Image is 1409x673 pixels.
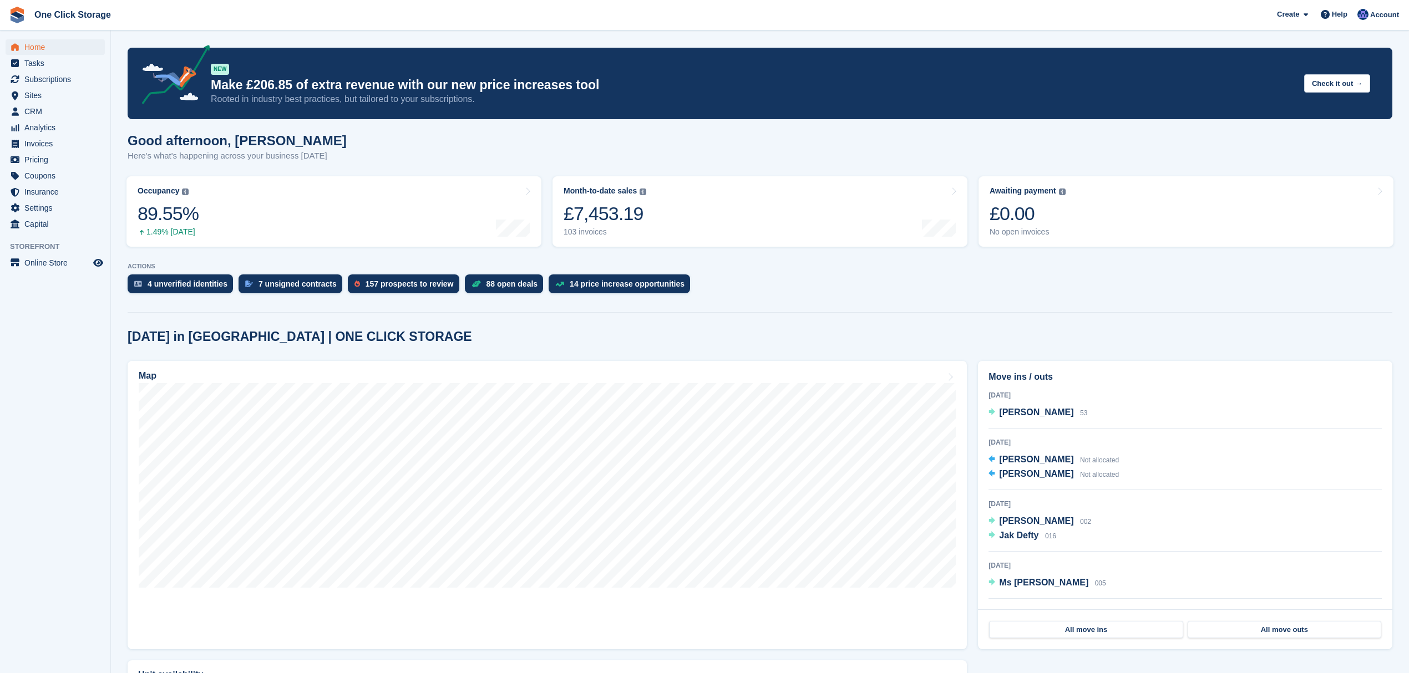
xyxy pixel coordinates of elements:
[6,200,105,216] a: menu
[549,274,696,299] a: 14 price increase opportunities
[24,200,91,216] span: Settings
[6,184,105,200] a: menu
[24,184,91,200] span: Insurance
[128,263,1392,270] p: ACTIONS
[999,469,1073,478] span: [PERSON_NAME]
[990,227,1066,237] div: No open invoices
[148,279,227,288] div: 4 unverified identities
[6,120,105,135] a: menu
[6,255,105,271] a: menu
[24,72,91,87] span: Subscriptions
[1332,9,1347,20] span: Help
[553,176,967,247] a: Month-to-date sales £7,453.19 103 invoices
[211,64,229,75] div: NEW
[128,150,347,162] p: Here's what's happening across your business [DATE]
[138,227,199,237] div: 1.49% [DATE]
[24,55,91,71] span: Tasks
[24,168,91,183] span: Coupons
[24,120,91,135] span: Analytics
[999,578,1088,587] span: Ms [PERSON_NAME]
[989,437,1382,447] div: [DATE]
[134,281,142,287] img: verify_identity-adf6edd0f0f0b5bbfe63781bf79b02c33cf7c696d77639b501bdc392416b5a36.svg
[6,39,105,55] a: menu
[1080,518,1091,526] span: 002
[999,407,1073,417] span: [PERSON_NAME]
[24,255,91,271] span: Online Store
[989,390,1382,400] div: [DATE]
[128,133,347,148] h1: Good afternoon, [PERSON_NAME]
[1080,456,1119,464] span: Not allocated
[570,279,685,288] div: 14 price increase opportunities
[465,274,549,299] a: 88 open deals
[1059,188,1066,195] img: icon-info-grey-7440780725fd019a000dd9b08b2336e03edf1995a4989e88bcd33f0948082b44.svg
[999,531,1038,540] span: Jak Defty
[6,104,105,119] a: menu
[1357,9,1369,20] img: Thomas
[24,152,91,167] span: Pricing
[640,188,646,195] img: icon-info-grey-7440780725fd019a000dd9b08b2336e03edf1995a4989e88bcd33f0948082b44.svg
[6,88,105,103] a: menu
[6,152,105,167] a: menu
[354,281,360,287] img: prospect-51fa495bee0391a8d652442698ab0144808aea92771e9ea1ae160a38d050c398.svg
[989,453,1119,467] a: [PERSON_NAME] Not allocated
[1045,532,1056,540] span: 016
[133,45,210,108] img: price-adjustments-announcement-icon-8257ccfd72463d97f412b2fc003d46551f7dbcb40ab6d574587a9cd5c0d94...
[128,329,472,344] h2: [DATE] in [GEOGRAPHIC_DATA] | ONE CLICK STORAGE
[182,188,189,195] img: icon-info-grey-7440780725fd019a000dd9b08b2336e03edf1995a4989e88bcd33f0948082b44.svg
[211,77,1295,93] p: Make £206.85 of extra revenue with our new price increases tool
[989,560,1382,570] div: [DATE]
[6,216,105,232] a: menu
[999,516,1073,526] span: [PERSON_NAME]
[24,136,91,151] span: Invoices
[1277,9,1299,20] span: Create
[128,361,967,649] a: Map
[989,514,1091,529] a: [PERSON_NAME] 002
[999,455,1073,464] span: [PERSON_NAME]
[6,55,105,71] a: menu
[1095,579,1106,587] span: 005
[1080,471,1119,478] span: Not allocated
[10,241,110,252] span: Storefront
[348,274,465,299] a: 157 prospects to review
[990,202,1066,225] div: £0.00
[1080,409,1087,417] span: 53
[138,202,199,225] div: 89.55%
[979,176,1393,247] a: Awaiting payment £0.00 No open invoices
[139,371,156,381] h2: Map
[472,280,481,288] img: deal-1b604bf984904fb50ccaf53a9ad4b4a5d6e5aea283cecdc64d6e3604feb123c2.svg
[564,186,637,196] div: Month-to-date sales
[989,576,1106,590] a: Ms [PERSON_NAME] 005
[24,104,91,119] span: CRM
[989,621,1183,639] a: All move ins
[245,281,253,287] img: contract_signature_icon-13c848040528278c33f63329250d36e43548de30e8caae1d1a13099fd9432cc5.svg
[9,7,26,23] img: stora-icon-8386f47178a22dfd0bd8f6a31ec36ba5ce8667c1dd55bd0f319d3a0aa187defe.svg
[24,216,91,232] span: Capital
[259,279,337,288] div: 7 unsigned contracts
[989,406,1087,420] a: [PERSON_NAME] 53
[92,256,105,269] a: Preview store
[126,176,541,247] a: Occupancy 89.55% 1.49% [DATE]
[990,186,1056,196] div: Awaiting payment
[989,529,1056,543] a: Jak Defty 016
[989,499,1382,509] div: [DATE]
[138,186,179,196] div: Occupancy
[555,282,564,287] img: price_increase_opportunities-93ffe204e8149a01c8c9dc8f82e8f89637d9d84a8eef4429ea346261dce0b2c0.svg
[989,370,1382,384] h2: Move ins / outs
[6,136,105,151] a: menu
[486,279,538,288] div: 88 open deals
[30,6,115,24] a: One Click Storage
[24,39,91,55] span: Home
[211,93,1295,105] p: Rooted in industry best practices, but tailored to your subscriptions.
[1188,621,1381,639] a: All move outs
[564,227,646,237] div: 103 invoices
[24,88,91,103] span: Sites
[6,72,105,87] a: menu
[989,467,1119,482] a: [PERSON_NAME] Not allocated
[366,279,454,288] div: 157 prospects to review
[1304,74,1370,93] button: Check it out →
[239,274,348,299] a: 7 unsigned contracts
[564,202,646,225] div: £7,453.19
[6,168,105,183] a: menu
[989,608,1382,618] div: [DATE]
[1370,9,1399,21] span: Account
